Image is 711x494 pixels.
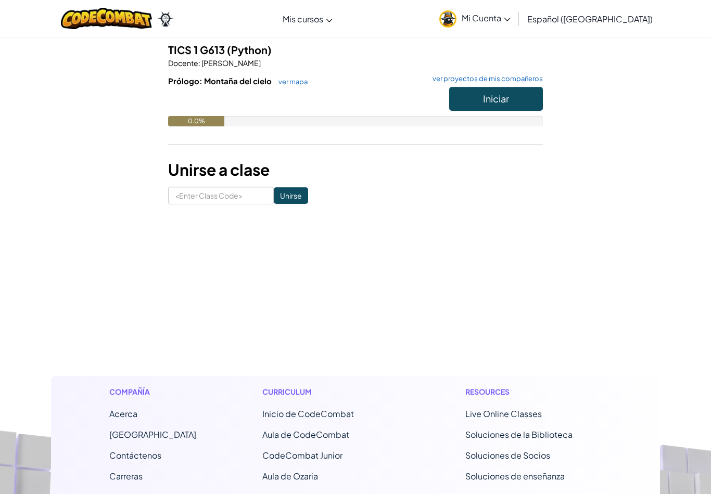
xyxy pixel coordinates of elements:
h3: Unirse a clase [168,158,543,181]
a: CodeCombat Junior [262,450,342,461]
img: avatar [439,10,456,28]
span: Prólogo: Montaña del cielo [168,76,273,86]
a: Aula de CodeCombat [262,429,349,440]
span: [PERSON_NAME] [200,58,261,68]
span: Docente [168,58,198,68]
button: Iniciar [449,87,543,111]
h1: Resources [465,386,602,397]
span: Mis cursos [283,14,323,24]
h1: Curriculum [262,386,399,397]
span: Mi Cuenta [462,12,511,23]
span: Inicio de CodeCombat [262,408,354,419]
a: ver proyectos de mis compañeros [427,75,543,82]
a: Aula de Ozaria [262,471,318,482]
a: Live Online Classes [465,408,542,419]
a: Español ([GEOGRAPHIC_DATA]) [522,5,658,33]
a: Soluciones de Socios [465,450,550,461]
input: Unirse [274,187,308,204]
a: Carreras [109,471,143,482]
span: TICS 1 G613 [168,43,227,56]
div: 0.0% [168,116,224,126]
a: Mi Cuenta [434,2,516,35]
span: Contáctenos [109,450,161,461]
img: Ozaria [157,11,174,27]
a: ver mapa [273,77,308,86]
a: Soluciones de la Biblioteca [465,429,573,440]
a: Mis cursos [277,5,338,33]
h1: Compañía [109,386,196,397]
span: (Python) [227,43,272,56]
span: Iniciar [483,93,509,105]
a: Soluciones de enseñanza [465,471,565,482]
img: CodeCombat logo [61,8,152,29]
a: Acerca [109,408,137,419]
input: <Enter Class Code> [168,187,274,204]
span: : [198,58,200,68]
a: [GEOGRAPHIC_DATA] [109,429,196,440]
span: Español ([GEOGRAPHIC_DATA]) [527,14,653,24]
